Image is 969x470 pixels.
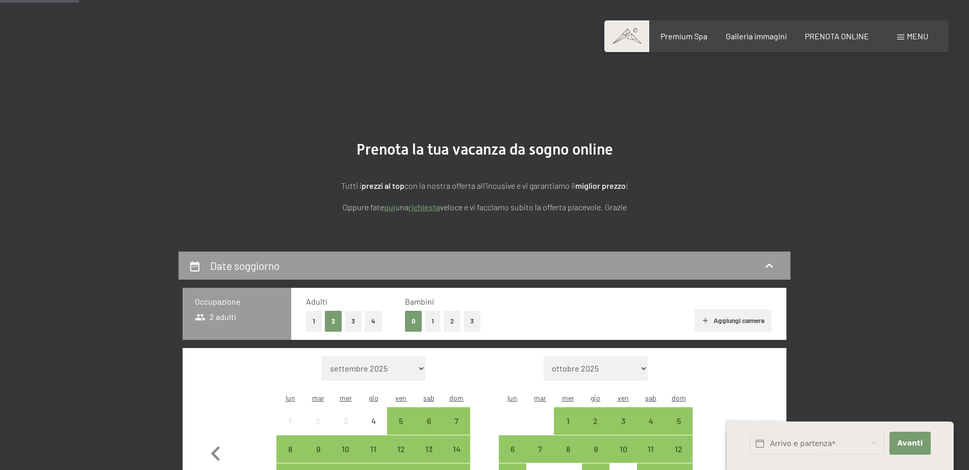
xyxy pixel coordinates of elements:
div: arrivo/check-in possibile [415,435,443,463]
div: Fri Oct 10 2025 [609,435,637,463]
p: Tutti i con la nostra offerta all'incusive e vi garantiamo il ! [229,179,739,192]
a: quì [384,202,395,212]
div: arrivo/check-in non effettuabile [360,407,387,435]
abbr: mercoledì [340,393,352,402]
div: Fri Sep 05 2025 [387,407,415,435]
div: arrivo/check-in possibile [276,435,304,463]
div: Sun Oct 12 2025 [665,435,693,463]
div: arrivo/check-in non effettuabile [304,407,331,435]
button: 2 [325,311,342,332]
div: Sat Oct 11 2025 [637,435,665,463]
div: arrivo/check-in possibile [609,407,637,435]
abbr: lunedì [507,393,517,402]
abbr: venerdì [395,393,406,402]
div: 2 [583,417,608,442]
div: Mon Oct 06 2025 [499,435,526,463]
div: 4 [361,417,386,442]
div: Thu Sep 11 2025 [360,435,387,463]
div: Mon Sep 08 2025 [276,435,304,463]
div: Sat Sep 06 2025 [415,407,443,435]
button: Aggiungi camera [695,309,772,332]
button: 3 [345,311,362,332]
span: Adulti [306,296,327,306]
p: Oppure fate una veloce e vi facciamo subito la offerta piacevole. Grazie [229,201,739,214]
abbr: venerdì [618,393,629,402]
abbr: domenica [449,393,464,402]
div: arrivo/check-in possibile [443,435,470,463]
span: Avanti [897,438,923,449]
div: Sat Oct 04 2025 [637,407,665,435]
div: Mon Sep 01 2025 [276,407,304,435]
div: arrivo/check-in possibile [526,435,554,463]
button: 1 [306,311,322,332]
span: Bambini [405,296,434,306]
abbr: sabato [423,393,435,402]
div: arrivo/check-in possibile [415,407,443,435]
a: Galleria immagini [726,31,787,41]
div: Sun Sep 14 2025 [443,435,470,463]
div: 5 [388,417,414,442]
h2: Date soggiorno [210,259,279,272]
button: 1 [425,311,441,332]
abbr: sabato [645,393,656,402]
div: arrivo/check-in possibile [332,435,360,463]
div: arrivo/check-in possibile [554,435,581,463]
div: 4 [638,417,664,442]
a: Premium Spa [660,31,707,41]
div: Tue Oct 07 2025 [526,435,554,463]
div: Sun Sep 07 2025 [443,407,470,435]
a: richiesta [409,202,440,212]
button: Avanti [889,432,931,455]
div: arrivo/check-in possibile [665,407,693,435]
div: arrivo/check-in possibile [582,407,609,435]
div: arrivo/check-in possibile [554,407,581,435]
a: PRENOTA ONLINE [805,31,869,41]
abbr: martedì [534,393,546,402]
span: 2 adulti [195,311,236,323]
div: 6 [416,417,442,442]
div: Tue Sep 02 2025 [304,407,331,435]
button: 2 [444,311,461,332]
div: 5 [666,417,692,442]
span: Richiesta express [727,419,778,427]
div: arrivo/check-in possibile [637,407,665,435]
button: 0 [405,311,422,332]
div: arrivo/check-in possibile [637,435,665,463]
abbr: giovedì [591,393,600,402]
div: Fri Sep 12 2025 [387,435,415,463]
button: 4 [365,311,382,332]
abbr: giovedì [369,393,378,402]
strong: prezzi al top [362,181,404,190]
div: arrivo/check-in possibile [499,435,526,463]
div: Fri Oct 03 2025 [609,407,637,435]
abbr: domenica [672,393,686,402]
span: Menu [907,31,928,41]
div: Sun Oct 05 2025 [665,407,693,435]
div: Wed Oct 08 2025 [554,435,581,463]
div: 2 [305,417,330,442]
div: arrivo/check-in possibile [582,435,609,463]
div: 1 [555,417,580,442]
span: Prenota la tua vacanza da sogno online [356,140,613,158]
div: Thu Oct 09 2025 [582,435,609,463]
abbr: lunedì [286,393,295,402]
div: arrivo/check-in possibile [387,435,415,463]
strong: miglior prezzo [575,181,626,190]
div: Wed Sep 10 2025 [332,435,360,463]
div: Tue Sep 09 2025 [304,435,331,463]
div: 1 [277,417,303,442]
div: arrivo/check-in possibile [443,407,470,435]
div: Wed Sep 03 2025 [332,407,360,435]
button: 3 [464,311,480,332]
div: 3 [610,417,636,442]
div: arrivo/check-in possibile [360,435,387,463]
div: Thu Sep 04 2025 [360,407,387,435]
div: Sat Sep 13 2025 [415,435,443,463]
div: arrivo/check-in possibile [609,435,637,463]
div: arrivo/check-in possibile [304,435,331,463]
div: 3 [333,417,359,442]
div: Thu Oct 02 2025 [582,407,609,435]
